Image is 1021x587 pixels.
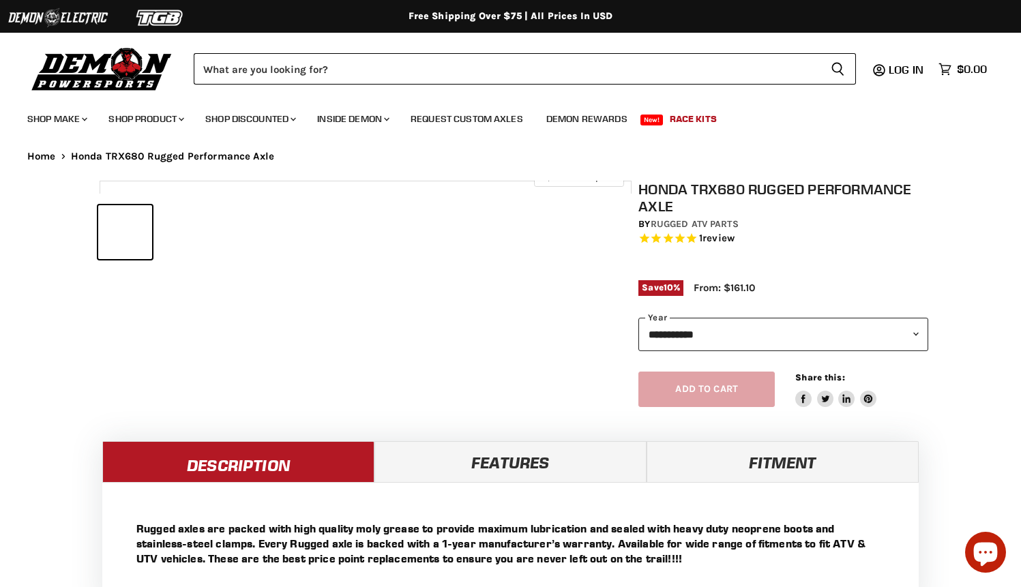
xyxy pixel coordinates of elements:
[638,232,928,246] span: Rated 5.0 out of 5 stars 1 reviews
[651,218,739,230] a: Rugged ATV Parts
[647,441,919,482] a: Fitment
[98,105,192,133] a: Shop Product
[536,105,638,133] a: Demon Rewards
[27,151,56,162] a: Home
[7,5,109,31] img: Demon Electric Logo 2
[957,63,987,76] span: $0.00
[889,63,923,76] span: Log in
[109,5,211,31] img: TGB Logo 2
[98,205,152,259] button: IMAGE thumbnail
[541,172,617,182] span: Click to expand
[638,280,683,295] span: Save %
[660,105,727,133] a: Race Kits
[136,521,885,566] p: Rugged axles are packed with high quality moly grease to provide maximum lubrication and sealed w...
[883,63,932,76] a: Log in
[195,105,304,133] a: Shop Discounted
[27,44,177,93] img: Demon Powersports
[102,441,374,482] a: Description
[694,282,755,294] span: From: $161.10
[638,181,928,215] h1: Honda TRX680 Rugged Performance Axle
[795,372,844,382] span: Share this:
[932,59,994,79] a: $0.00
[400,105,533,133] a: Request Custom Axles
[638,318,928,351] select: year
[795,372,876,408] aside: Share this:
[699,232,735,245] span: 1 reviews
[194,53,856,85] form: Product
[194,53,820,85] input: Search
[664,282,673,292] span: 10
[17,105,95,133] a: Shop Make
[961,532,1010,576] inbox-online-store-chat: Shopify online store chat
[374,441,647,482] a: Features
[640,115,664,125] span: New!
[702,232,735,245] span: review
[71,151,274,162] span: Honda TRX680 Rugged Performance Axle
[820,53,856,85] button: Search
[638,217,928,232] div: by
[307,105,398,133] a: Inside Demon
[17,100,983,133] ul: Main menu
